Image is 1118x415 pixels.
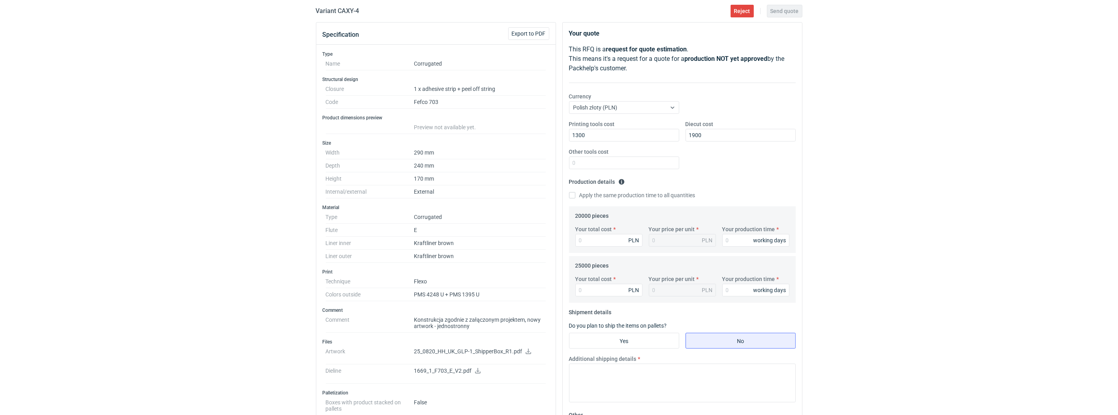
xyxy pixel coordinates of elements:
dt: Width [326,146,414,159]
button: Specification [323,25,359,44]
div: PLN [629,236,639,244]
h3: Palletization [323,390,549,396]
dt: Closure [326,83,414,96]
dd: Corrugated [414,57,546,70]
dd: 170 mm [414,172,546,185]
h3: Comment [323,307,549,313]
dt: Artwork [326,345,414,364]
h3: Size [323,140,549,146]
button: Reject [731,5,754,17]
dt: Depth [326,159,414,172]
dd: 240 mm [414,159,546,172]
label: Your price per unit [649,275,695,283]
span: Preview not available yet. [414,124,476,130]
label: Your price per unit [649,225,695,233]
h3: Material [323,204,549,211]
input: 0 [569,157,679,169]
dd: 1 x adhesive strip + peel off string [414,83,546,96]
dd: E [414,224,546,237]
label: Your total cost [575,275,612,283]
h3: Type [323,51,549,57]
dd: External [414,185,546,198]
label: Printing tools cost [569,120,615,128]
dt: Flute [326,224,414,237]
dt: Comment [326,313,414,333]
dt: Code [326,96,414,109]
dd: Corrugated [414,211,546,224]
dt: Colors outside [326,288,414,301]
div: PLN [702,286,713,294]
label: Additional shipping details [569,355,637,363]
label: Apply the same production time to all quantities [569,191,695,199]
input: 0 [686,129,796,141]
label: Your total cost [575,225,612,233]
label: Currency [569,92,592,100]
dt: Boxes with product stacked on pallets [326,396,414,412]
legend: 20000 pieces [575,209,609,219]
input: 0 [575,284,643,296]
dt: Technique [326,275,414,288]
dt: Height [326,172,414,185]
strong: request for quote estimation [606,45,687,53]
strong: Your quote [569,30,600,37]
dt: Name [326,57,414,70]
span: Export to PDF [512,31,546,36]
span: Polish złoty (PLN) [573,104,618,111]
dd: Kraftliner brown [414,250,546,263]
dd: False [414,396,546,412]
h2: Variant CAXY - 4 [316,6,359,16]
p: 25_0820_HH_UK_GLP-1_ShipperBox_R1.pdf [414,348,546,355]
dd: 290 mm [414,146,546,159]
label: Other tools cost [569,148,609,156]
div: working days [753,236,786,244]
input: 0 [722,234,789,247]
dt: Liner inner [326,237,414,250]
label: Your production time [722,225,775,233]
button: Export to PDF [508,27,549,40]
label: Yes [569,333,679,349]
div: PLN [629,286,639,294]
strong: production NOT yet approved [685,55,768,62]
dd: Kraftliner brown [414,237,546,250]
dt: Internal/external [326,185,414,198]
dt: Dieline [326,364,414,384]
input: 0 [722,284,789,296]
p: 1669_1_F703_E_V2.pdf [414,368,546,375]
dd: PMS 4248 U + PMS 1395 U [414,288,546,301]
h3: Print [323,269,549,275]
input: 0 [575,234,643,247]
div: PLN [702,236,713,244]
label: Diecut cost [686,120,714,128]
input: 0 [569,129,679,141]
label: No [686,333,796,349]
h3: Structural design [323,76,549,83]
dd: Fefco 703 [414,96,546,109]
legend: Production details [569,175,625,185]
h3: Files [323,339,549,345]
dd: Flexo [414,275,546,288]
label: Do you plan to ship the items on pallets? [569,323,667,329]
dt: Type [326,211,414,224]
h3: Product dimensions preview [323,115,549,121]
button: Send quote [767,5,802,17]
p: This RFQ is a . This means it's a request for a quote for a by the Packhelp's customer. [569,45,796,73]
legend: Shipment details [569,306,612,315]
legend: 25000 pieces [575,259,609,269]
dd: Konstrukcja zgodnie z załączonym projektem, nowy artwork - jednostronny [414,313,546,333]
span: Send quote [770,8,799,14]
dt: Liner outer [326,250,414,263]
span: Reject [734,8,750,14]
label: Your production time [722,275,775,283]
div: working days [753,286,786,294]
